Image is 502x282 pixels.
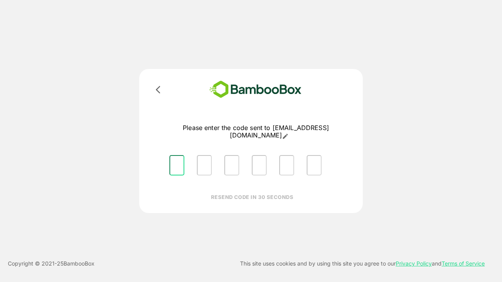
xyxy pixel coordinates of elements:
input: Please enter OTP character 6 [307,155,322,175]
p: This site uses cookies and by using this site you agree to our and [240,259,485,268]
input: Please enter OTP character 4 [252,155,267,175]
p: Copyright © 2021- 25 BambooBox [8,259,95,268]
a: Terms of Service [442,260,485,267]
a: Privacy Policy [396,260,432,267]
input: Please enter OTP character 2 [197,155,212,175]
input: Please enter OTP character 5 [279,155,294,175]
input: Please enter OTP character 1 [169,155,184,175]
p: Please enter the code sent to [EMAIL_ADDRESS][DOMAIN_NAME] [163,124,349,139]
img: bamboobox [198,78,313,101]
input: Please enter OTP character 3 [224,155,239,175]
